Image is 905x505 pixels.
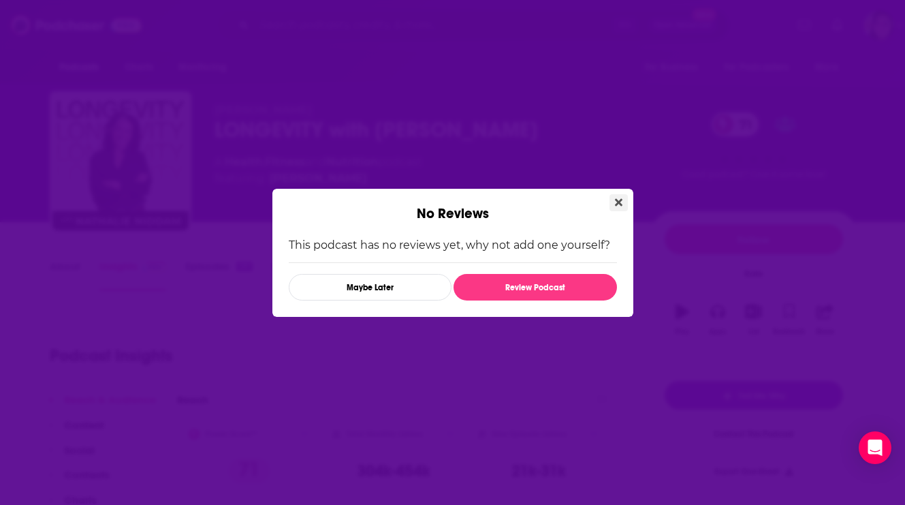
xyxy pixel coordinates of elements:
[289,239,617,251] p: This podcast has no reviews yet, why not add one yourself?
[609,194,628,211] button: Close
[859,431,891,464] div: Open Intercom Messenger
[272,189,633,222] div: No Reviews
[289,274,451,301] button: Maybe Later
[454,274,616,301] button: Review Podcast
